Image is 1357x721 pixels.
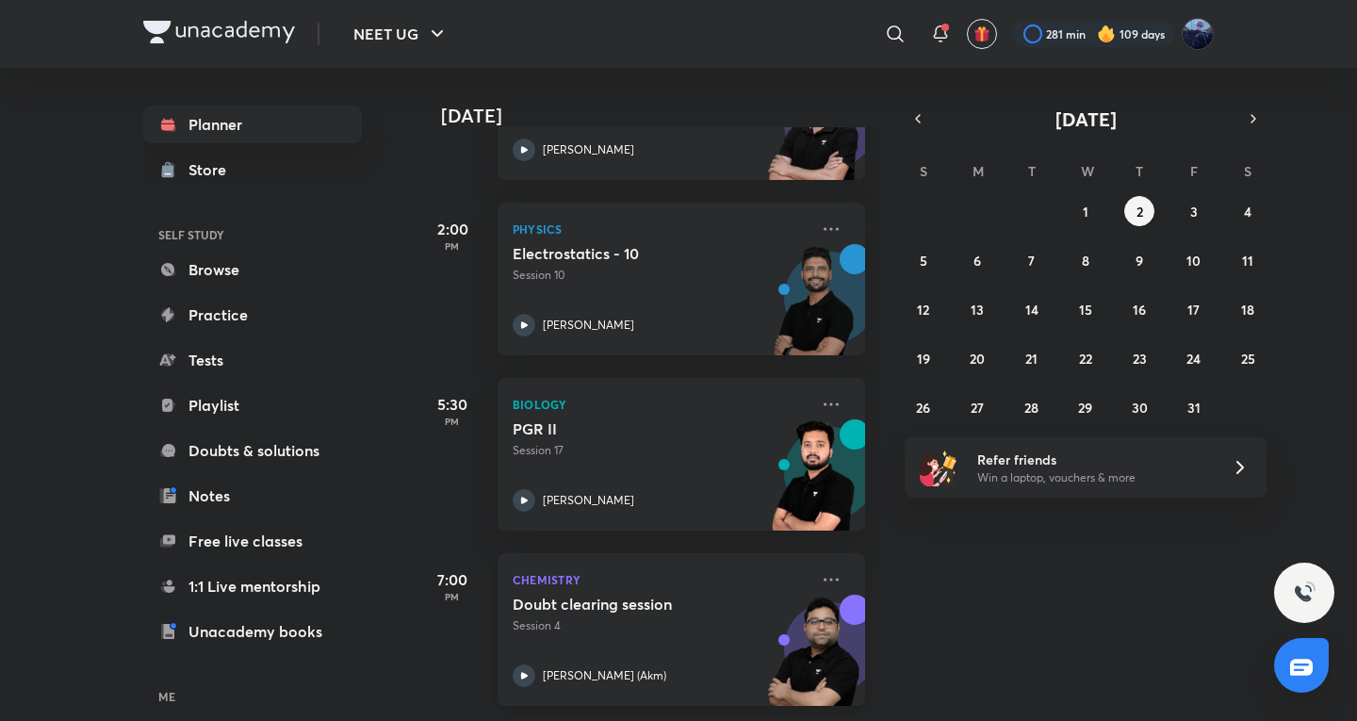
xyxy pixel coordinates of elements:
[971,301,984,319] abbr: October 13, 2025
[920,162,927,180] abbr: Sunday
[1083,203,1088,221] abbr: October 1, 2025
[1082,252,1089,270] abbr: October 8, 2025
[1136,203,1143,221] abbr: October 2, 2025
[1024,399,1038,417] abbr: October 28, 2025
[920,449,957,486] img: referral
[1133,350,1147,368] abbr: October 23, 2025
[415,416,490,427] p: PM
[1017,294,1047,324] button: October 14, 2025
[143,21,295,43] img: Company Logo
[188,158,237,181] div: Store
[1124,392,1154,422] button: October 30, 2025
[415,591,490,602] p: PM
[917,350,930,368] abbr: October 19, 2025
[415,393,490,416] h5: 5:30
[1244,162,1251,180] abbr: Saturday
[1124,294,1154,324] button: October 16, 2025
[1187,399,1201,417] abbr: October 31, 2025
[908,343,939,373] button: October 19, 2025
[1071,343,1101,373] button: October 22, 2025
[1025,301,1038,319] abbr: October 14, 2025
[1079,301,1092,319] abbr: October 15, 2025
[977,450,1209,469] h6: Refer friends
[441,105,884,127] h4: [DATE]
[1071,245,1101,275] button: October 8, 2025
[143,151,362,188] a: Store
[962,245,992,275] button: October 6, 2025
[1233,196,1263,226] button: October 4, 2025
[1179,392,1209,422] button: October 31, 2025
[543,317,634,334] p: [PERSON_NAME]
[1241,301,1254,319] abbr: October 18, 2025
[1233,343,1263,373] button: October 25, 2025
[1136,162,1143,180] abbr: Thursday
[1081,162,1094,180] abbr: Wednesday
[908,392,939,422] button: October 26, 2025
[1071,294,1101,324] button: October 15, 2025
[143,219,362,251] h6: SELF STUDY
[920,252,927,270] abbr: October 5, 2025
[761,419,865,549] img: unacademy
[1186,350,1201,368] abbr: October 24, 2025
[1028,162,1036,180] abbr: Tuesday
[513,267,809,284] p: Session 10
[973,25,990,42] img: avatar
[1132,399,1148,417] abbr: October 30, 2025
[1182,18,1214,50] img: Kushagra Singh
[1133,301,1146,319] abbr: October 16, 2025
[1179,294,1209,324] button: October 17, 2025
[342,15,460,53] button: NEET UG
[513,595,747,614] h5: Doubt clearing session
[917,301,929,319] abbr: October 12, 2025
[1124,343,1154,373] button: October 23, 2025
[1179,245,1209,275] button: October 10, 2025
[543,141,634,158] p: [PERSON_NAME]
[1244,203,1251,221] abbr: October 4, 2025
[962,392,992,422] button: October 27, 2025
[962,343,992,373] button: October 20, 2025
[962,294,992,324] button: October 13, 2025
[1136,252,1143,270] abbr: October 9, 2025
[1233,245,1263,275] button: October 11, 2025
[143,251,362,288] a: Browse
[1124,196,1154,226] button: October 2, 2025
[513,442,809,459] p: Session 17
[1055,107,1117,132] span: [DATE]
[977,469,1209,486] p: Win a laptop, vouchers & more
[1079,350,1092,368] abbr: October 22, 2025
[908,294,939,324] button: October 12, 2025
[143,522,362,560] a: Free live classes
[143,296,362,334] a: Practice
[973,162,984,180] abbr: Monday
[761,69,865,199] img: unacademy
[1078,399,1092,417] abbr: October 29, 2025
[970,350,985,368] abbr: October 20, 2025
[513,393,809,416] p: Biology
[513,419,747,438] h5: PGR II
[513,218,809,240] p: Physics
[415,568,490,591] h5: 7:00
[1071,196,1101,226] button: October 1, 2025
[143,432,362,469] a: Doubts & solutions
[1028,252,1035,270] abbr: October 7, 2025
[1241,350,1255,368] abbr: October 25, 2025
[916,399,930,417] abbr: October 26, 2025
[1293,582,1316,604] img: ttu
[415,240,490,252] p: PM
[1179,343,1209,373] button: October 24, 2025
[143,567,362,605] a: 1:1 Live mentorship
[143,21,295,48] a: Company Logo
[931,106,1240,132] button: [DATE]
[967,19,997,49] button: avatar
[971,399,984,417] abbr: October 27, 2025
[1242,252,1253,270] abbr: October 11, 2025
[513,617,809,634] p: Session 4
[143,477,362,515] a: Notes
[1124,245,1154,275] button: October 9, 2025
[1233,294,1263,324] button: October 18, 2025
[1017,245,1047,275] button: October 7, 2025
[908,245,939,275] button: October 5, 2025
[143,341,362,379] a: Tests
[513,568,809,591] p: Chemistry
[973,252,981,270] abbr: October 6, 2025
